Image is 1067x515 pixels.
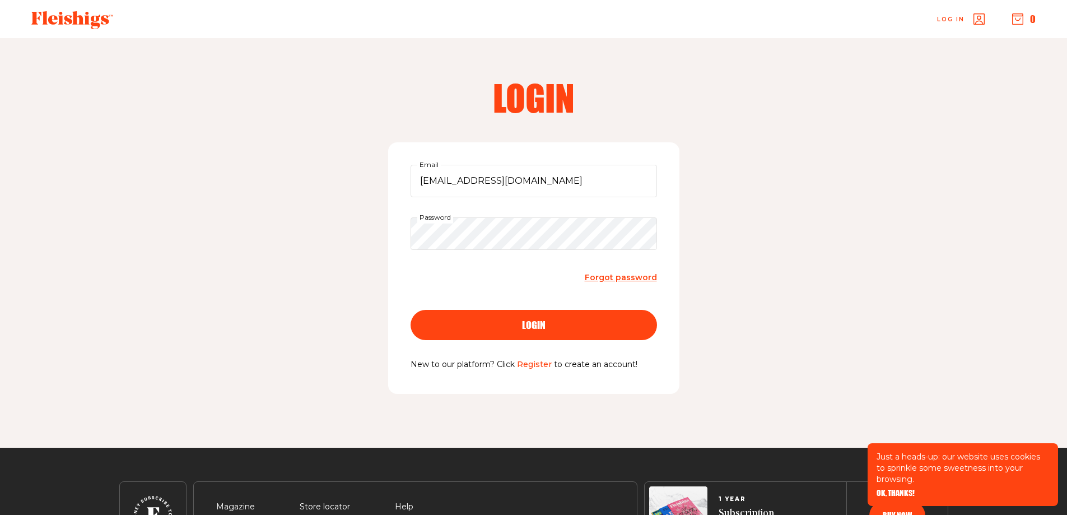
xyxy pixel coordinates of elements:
[937,15,965,24] span: Log in
[719,496,774,503] span: 1 YEAR
[411,217,657,250] input: Password
[877,451,1049,485] p: Just a heads-up: our website uses cookies to sprinkle some sweetness into your browsing.
[411,165,657,197] input: Email
[937,13,985,25] a: Log in
[417,159,441,171] label: Email
[300,502,350,512] a: Store locator
[216,500,255,514] span: Magazine
[517,359,552,369] a: Register
[411,310,657,340] button: login
[300,500,350,514] span: Store locator
[216,502,255,512] a: Magazine
[1012,13,1036,25] button: 0
[585,272,657,282] span: Forgot password
[395,502,413,512] a: Help
[417,211,453,224] label: Password
[395,500,413,514] span: Help
[585,270,657,285] a: Forgot password
[411,358,657,372] p: New to our platform? Click to create an account!
[877,489,915,497] button: OK, THANKS!
[522,320,546,330] span: login
[390,80,677,115] h2: Login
